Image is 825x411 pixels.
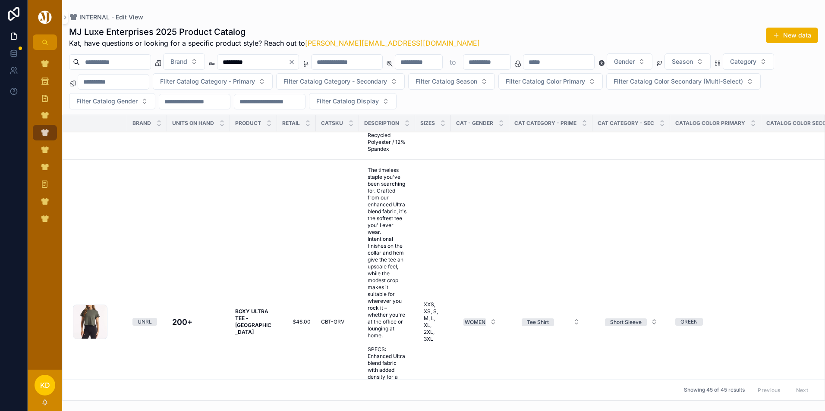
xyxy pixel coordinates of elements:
[69,38,480,48] span: Kat, have questions or looking for a specific product style? Reach out to
[76,97,138,106] span: Filter Catalog Gender
[316,97,379,106] span: Filter Catalog Display
[723,53,774,70] button: Select Button
[276,73,405,90] button: Select Button
[288,59,299,65] button: Clear
[170,57,187,66] span: Brand
[766,28,818,43] button: New data
[172,120,214,127] span: Units On Hand
[69,26,480,38] h1: MJ Luxe Enterprises 2025 Product Catalog
[40,380,50,390] span: KD
[598,314,665,330] a: Select Button
[598,314,664,330] button: Select Button
[282,120,300,127] span: Retail
[450,57,456,67] p: to
[309,93,397,109] button: Select Button
[420,298,446,346] a: XXS, XS, S, M, L, XL, 2XL, 3XL
[730,57,756,66] span: Category
[684,387,745,394] span: Showing 45 of 45 results
[424,301,442,342] span: XXS, XS, S, M, L, XL, 2XL, 3XL
[675,120,745,127] span: Catalog Color Primary
[614,57,635,66] span: Gender
[28,50,62,238] div: scrollable content
[598,120,654,127] span: CAT CATEGORY - SEC
[321,318,354,325] a: CBT-GRV
[69,13,143,22] a: INTERNAL - Edit View
[664,53,711,70] button: Select Button
[506,77,585,86] span: Filter Catalog Color Primary
[364,120,399,127] span: Description
[132,120,151,127] span: Brand
[456,314,504,330] a: Select Button
[606,73,761,90] button: Select Button
[465,318,485,326] div: WOMEN
[79,13,143,22] span: INTERNAL - Edit View
[675,318,756,326] a: GREEN
[672,57,693,66] span: Season
[37,10,53,24] img: App logo
[321,318,344,325] span: CBT-GRV
[160,77,255,86] span: Filter Catalog Category - Primary
[420,120,435,127] span: SIZES
[132,318,162,326] a: UNRL
[680,318,698,326] div: GREEN
[235,120,261,127] span: Product
[610,318,642,326] div: Short Sleeve
[416,77,477,86] span: Filter Catalog Season
[163,53,205,70] button: Select Button
[515,314,587,330] button: Select Button
[153,73,273,90] button: Select Button
[614,77,743,86] span: Filter Catalog Color Secondary (Multi-Select)
[138,318,152,326] div: UNRL
[527,318,549,326] div: Tee Shirt
[235,308,271,335] strong: BOXY ULTRA TEE - [GEOGRAPHIC_DATA]
[514,120,576,127] span: CAT CATEGORY - PRIME
[172,316,225,328] a: 200+
[457,314,504,330] button: Select Button
[408,73,495,90] button: Select Button
[514,314,587,330] a: Select Button
[235,308,272,336] a: BOXY ULTRA TEE - [GEOGRAPHIC_DATA]
[607,53,652,70] button: Select Button
[282,318,311,325] a: $46.00
[522,318,554,326] button: Unselect TEE_SHIRT
[605,318,647,326] button: Unselect SHORT_SLEEVE
[498,73,603,90] button: Select Button
[321,120,343,127] span: CATSKU
[305,39,480,47] a: [PERSON_NAME][EMAIL_ADDRESS][DOMAIN_NAME]
[283,77,387,86] span: Filter Catalog Category - Secondary
[69,93,155,109] button: Select Button
[456,120,493,127] span: CAT - GENDER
